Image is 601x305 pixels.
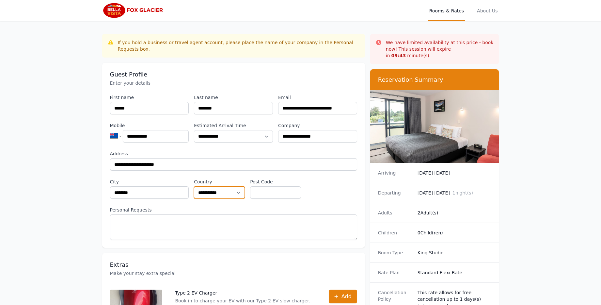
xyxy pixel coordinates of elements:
dd: 2 Adult(s) [418,210,491,216]
p: Type 2 EV Charger [175,290,316,296]
dd: King Studio [418,249,491,256]
label: First name [110,94,189,101]
dt: Rate Plan [378,269,412,276]
strong: 09 : 43 [391,53,406,58]
label: Post Code [250,178,301,185]
h3: Reservation Summary [378,76,491,84]
span: Add [341,293,352,300]
img: King Studio [370,90,499,163]
p: We have limited availability at this price - book now! This session will expire in minute(s). [386,39,494,59]
dt: Departing [378,190,412,196]
p: Enter your details [110,80,357,86]
label: Country [194,178,245,185]
p: Make your stay extra special [110,270,357,277]
dd: [DATE] [DATE] [418,190,491,196]
label: City [110,178,189,185]
span: 1 night(s) [452,190,473,195]
dd: [DATE] [DATE] [418,170,491,176]
button: Add [329,290,357,303]
dt: Adults [378,210,412,216]
h3: Extras [110,261,357,269]
label: Estimated Arrival Time [194,122,273,129]
dd: 0 Child(ren) [418,229,491,236]
dt: Room Type [378,249,412,256]
label: Mobile [110,122,189,129]
dt: Children [378,229,412,236]
div: If you hold a business or travel agent account, please place the name of your company in the Pers... [118,39,360,52]
label: Last name [194,94,273,101]
dt: Arriving [378,170,412,176]
label: Personal Requests [110,207,357,213]
label: Address [110,150,357,157]
label: Company [278,122,357,129]
img: Bella Vista Fox Glacier [102,3,165,18]
h3: Guest Profile [110,71,357,78]
label: Email [278,94,357,101]
dd: Standard Flexi Rate [418,269,491,276]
